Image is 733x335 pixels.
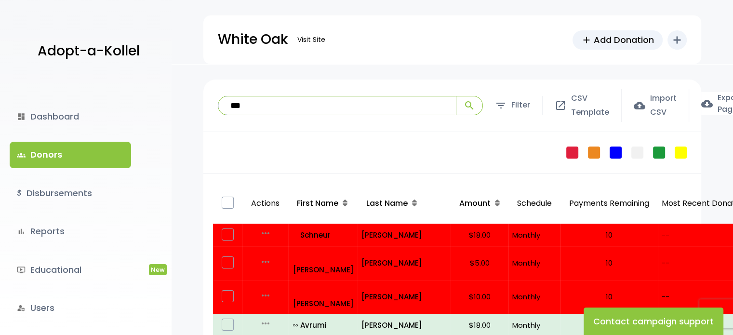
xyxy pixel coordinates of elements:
[454,256,505,269] p: $5.00
[293,319,354,332] p: Avrumi
[456,96,482,115] button: search
[512,319,557,332] p: Monthly
[260,318,271,329] i: more_horiz
[650,92,677,120] span: Import CSV
[671,34,683,46] i: add
[634,100,645,111] span: cloud_upload
[667,30,687,50] button: add
[33,28,140,75] a: Adopt-a-Kollel
[512,187,557,220] p: Schedule
[17,151,26,160] span: groups
[361,290,447,303] a: [PERSON_NAME]
[564,256,654,269] p: 10
[464,100,475,111] span: search
[581,35,592,45] span: add
[564,290,654,303] p: 10
[573,30,663,50] a: addAdd Donation
[293,323,300,328] i: all_inclusive
[555,100,566,111] span: open_in_new
[260,228,271,239] i: more_horiz
[10,295,131,321] a: manage_accountsUsers
[218,27,288,52] p: White Oak
[701,98,713,109] span: cloud_download
[571,92,609,120] span: CSV Template
[512,228,557,241] p: Monthly
[10,180,131,206] a: $Disbursements
[10,218,131,244] a: bar_chartReports
[293,250,354,276] a: [PERSON_NAME]
[293,284,354,310] a: [PERSON_NAME]
[511,98,530,112] span: Filter
[149,264,167,275] span: New
[512,290,557,303] p: Monthly
[454,319,505,332] p: $18.00
[293,30,330,49] a: Visit Site
[366,198,408,209] span: Last Name
[38,39,140,63] p: Adopt-a-Kollel
[584,308,723,335] button: Contact campaign support
[564,319,654,332] p: 9
[564,228,654,241] p: 10
[17,112,26,121] i: dashboard
[454,228,505,241] p: $18.00
[17,187,22,201] i: $
[10,257,131,283] a: ondemand_videoEducationalNew
[293,319,354,332] a: all_inclusiveAvrumi
[361,319,447,332] a: [PERSON_NAME]
[10,142,131,168] a: groupsDonors
[293,228,354,241] a: Schneur
[361,228,447,241] a: [PERSON_NAME]
[297,198,338,209] span: First Name
[512,256,557,269] p: Monthly
[17,227,26,236] i: bar_chart
[260,256,271,268] i: more_horiz
[361,256,447,269] a: [PERSON_NAME]
[459,198,491,209] span: Amount
[246,187,284,220] p: Actions
[17,266,26,274] i: ondemand_video
[594,33,654,46] span: Add Donation
[260,290,271,301] i: more_horiz
[17,304,26,312] i: manage_accounts
[10,104,131,130] a: dashboardDashboard
[454,290,505,303] p: $10.00
[495,100,506,111] span: filter_list
[564,187,654,220] p: Payments Remaining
